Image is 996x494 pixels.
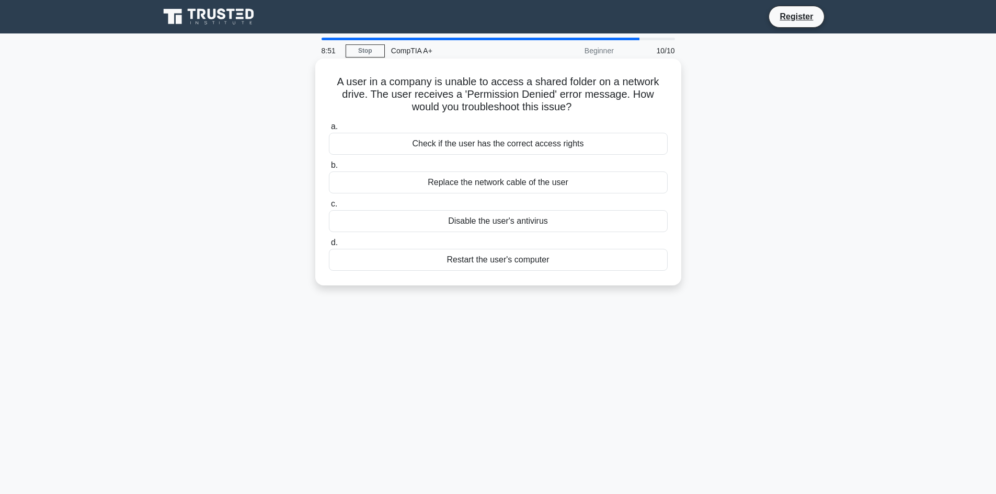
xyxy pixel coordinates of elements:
[331,122,338,131] span: a.
[315,40,346,61] div: 8:51
[346,44,385,58] a: Stop
[529,40,620,61] div: Beginner
[331,199,337,208] span: c.
[331,160,338,169] span: b.
[773,10,819,23] a: Register
[329,171,668,193] div: Replace the network cable of the user
[620,40,681,61] div: 10/10
[328,75,669,114] h5: A user in a company is unable to access a shared folder on a network drive. The user receives a '...
[385,40,529,61] div: CompTIA A+
[329,133,668,155] div: Check if the user has the correct access rights
[329,210,668,232] div: Disable the user's antivirus
[331,238,338,247] span: d.
[329,249,668,271] div: Restart the user's computer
